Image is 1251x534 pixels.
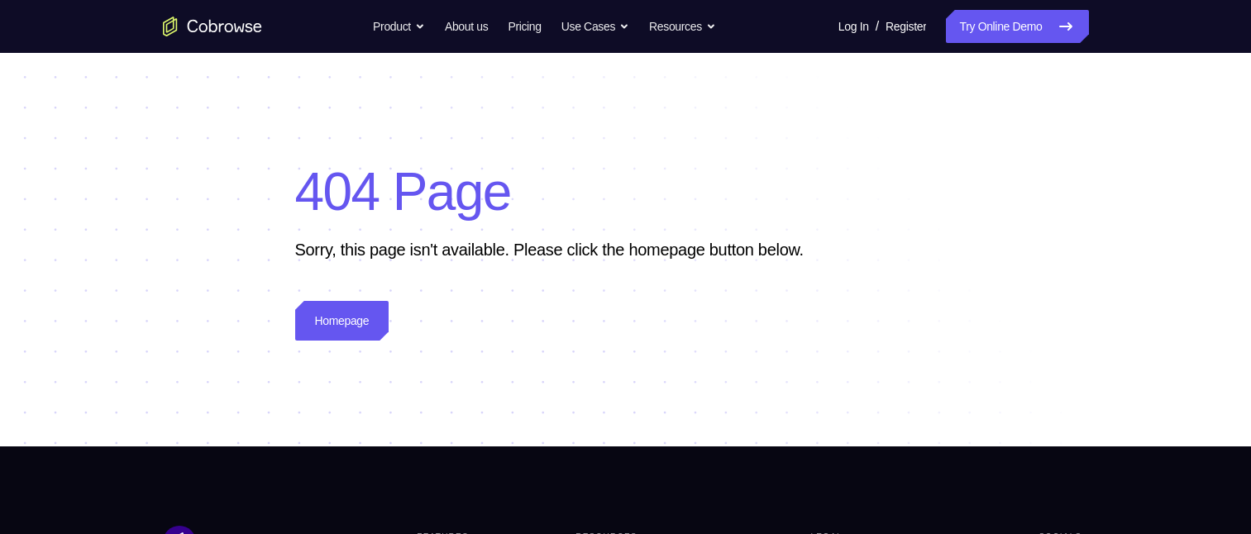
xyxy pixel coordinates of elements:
[649,10,716,43] button: Resources
[876,17,879,36] span: /
[946,10,1088,43] a: Try Online Demo
[886,10,926,43] a: Register
[561,10,629,43] button: Use Cases
[163,17,262,36] a: Go to the home page
[373,10,425,43] button: Product
[838,10,869,43] a: Log In
[295,301,389,341] a: Homepage
[508,10,541,43] a: Pricing
[295,238,957,261] p: Sorry, this page isn't available. Please click the homepage button below.
[445,10,488,43] a: About us
[295,159,957,225] h1: 404 Page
